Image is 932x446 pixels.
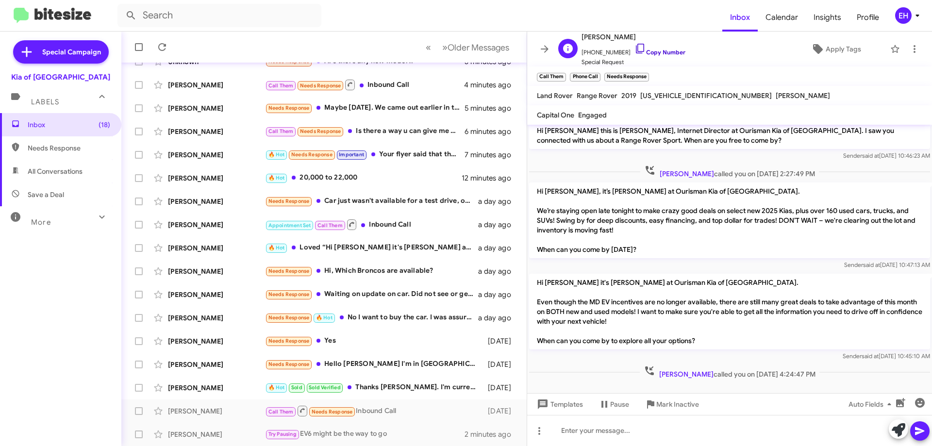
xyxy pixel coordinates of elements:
div: Loved “Hi [PERSON_NAME] it's [PERSON_NAME] at Ourisman Kia of [GEOGRAPHIC_DATA]. Hope you're well... [265,242,478,253]
span: Special Request [582,57,685,67]
div: [PERSON_NAME] [168,127,265,136]
div: [DATE] [483,406,519,416]
span: 🔥 Hot [268,151,285,158]
div: [DATE] [483,336,519,346]
p: Hi [PERSON_NAME] it's [PERSON_NAME] at Ourisman Kia of [GEOGRAPHIC_DATA]. Even though the MD EV i... [529,274,930,349]
span: [PERSON_NAME] [659,370,714,379]
div: Car just wasn't available for a test drive, other than that everything went pretty smooth [265,196,478,207]
span: [PERSON_NAME] [582,31,685,43]
span: Needs Response [28,143,110,153]
div: [PERSON_NAME] [168,336,265,346]
div: a day ago [478,290,519,299]
span: 🔥 Hot [268,384,285,391]
span: called you on [DATE] 4:24:47 PM [640,365,819,379]
small: Phone Call [570,73,600,82]
span: [PHONE_NUMBER] [582,43,685,57]
span: Needs Response [312,409,353,415]
span: Needs Response [291,151,333,158]
div: [DATE] [483,360,519,369]
button: Next [436,37,515,57]
button: Auto Fields [841,396,903,413]
button: Templates [527,396,591,413]
span: said at [862,152,879,159]
div: [PERSON_NAME] [168,173,265,183]
span: [PERSON_NAME] [660,169,714,178]
div: a day ago [478,220,519,230]
span: Call Them [268,128,294,134]
span: Sold Verified [309,384,341,391]
a: Insights [806,3,849,32]
span: said at [863,261,880,268]
span: Call Them [268,83,294,89]
span: Templates [535,396,583,413]
div: [PERSON_NAME] [168,406,265,416]
div: Is there a way u can give me a call [265,126,465,137]
span: Auto Fields [849,396,895,413]
div: a day ago [478,266,519,276]
span: 🔥 Hot [268,245,285,251]
nav: Page navigation example [420,37,515,57]
span: Needs Response [268,268,310,274]
div: [PERSON_NAME] [168,383,265,393]
span: Appointment Set [268,222,311,229]
span: Range Rover [577,91,617,100]
span: Sender [DATE] 10:45:10 AM [843,352,930,360]
div: [PERSON_NAME] [168,290,265,299]
span: [US_VEHICLE_IDENTIFICATION_NUMBER] [640,91,772,100]
span: Pause [610,396,629,413]
div: EV6 might be the way to go [265,429,465,440]
span: Older Messages [448,42,509,53]
div: 7 minutes ago [465,150,519,160]
span: Needs Response [268,198,310,204]
div: [DATE] [483,383,519,393]
button: Mark Inactive [637,396,707,413]
div: Maybe [DATE]. We came out earlier in the week and spoke to [PERSON_NAME]. [265,102,465,114]
div: [PERSON_NAME] [168,313,265,323]
div: 12 minutes ago [462,173,519,183]
span: called you on [DATE] 2:27:49 PM [640,165,819,179]
span: Needs Response [268,338,310,344]
div: 2 minutes ago [465,429,519,439]
div: Hello [PERSON_NAME] I'm in [GEOGRAPHIC_DATA], Oh. If I like what I see, I'll drive over. Can you ... [265,359,483,370]
div: [PERSON_NAME] [168,360,265,369]
div: [PERSON_NAME] [168,103,265,113]
div: 20,000 to 22,000 [265,172,462,183]
p: Hi [PERSON_NAME], it’s [PERSON_NAME] at Ourisman Kia of [GEOGRAPHIC_DATA]. We’re staying open lat... [529,182,930,258]
span: Mark Inactive [656,396,699,413]
button: Previous [420,37,437,57]
div: [PERSON_NAME] [168,429,265,439]
input: Search [117,4,321,27]
div: [PERSON_NAME] [168,243,265,253]
div: [PERSON_NAME] [168,220,265,230]
span: Needs Response [300,83,341,89]
span: More [31,218,51,227]
div: Inbound Call [265,218,478,231]
button: Apply Tags [786,40,885,58]
span: Inbox [28,120,110,130]
div: Thanks [PERSON_NAME]. I'm currently going over a few details with [PERSON_NAME]. I'm looking to s... [265,382,483,393]
div: Kia of [GEOGRAPHIC_DATA] [11,72,110,82]
div: 6 minutes ago [465,127,519,136]
span: 🔥 Hot [268,175,285,181]
span: Needs Response [268,361,310,367]
div: EH [895,7,912,24]
div: Yes [265,335,483,347]
span: said at [862,352,879,360]
div: a day ago [478,313,519,323]
span: All Conversations [28,166,83,176]
div: [PERSON_NAME] [168,80,265,90]
span: Needs Response [300,128,341,134]
div: a day ago [478,243,519,253]
div: [PERSON_NAME] [168,197,265,206]
small: Call Them [537,73,566,82]
button: EH [887,7,921,24]
a: Inbox [722,3,758,32]
div: a day ago [478,197,519,206]
div: Inbound Call [265,405,483,417]
div: Hi, Which Broncos are available? [265,265,478,277]
div: 4 minutes ago [464,80,519,90]
span: Engaged [578,111,607,119]
span: 🔥 Hot [316,314,333,321]
span: Needs Response [268,105,310,111]
div: No I want to buy the car. I was assured that it would be done by [DATE]. It now [DATE] and I don'... [265,312,478,323]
